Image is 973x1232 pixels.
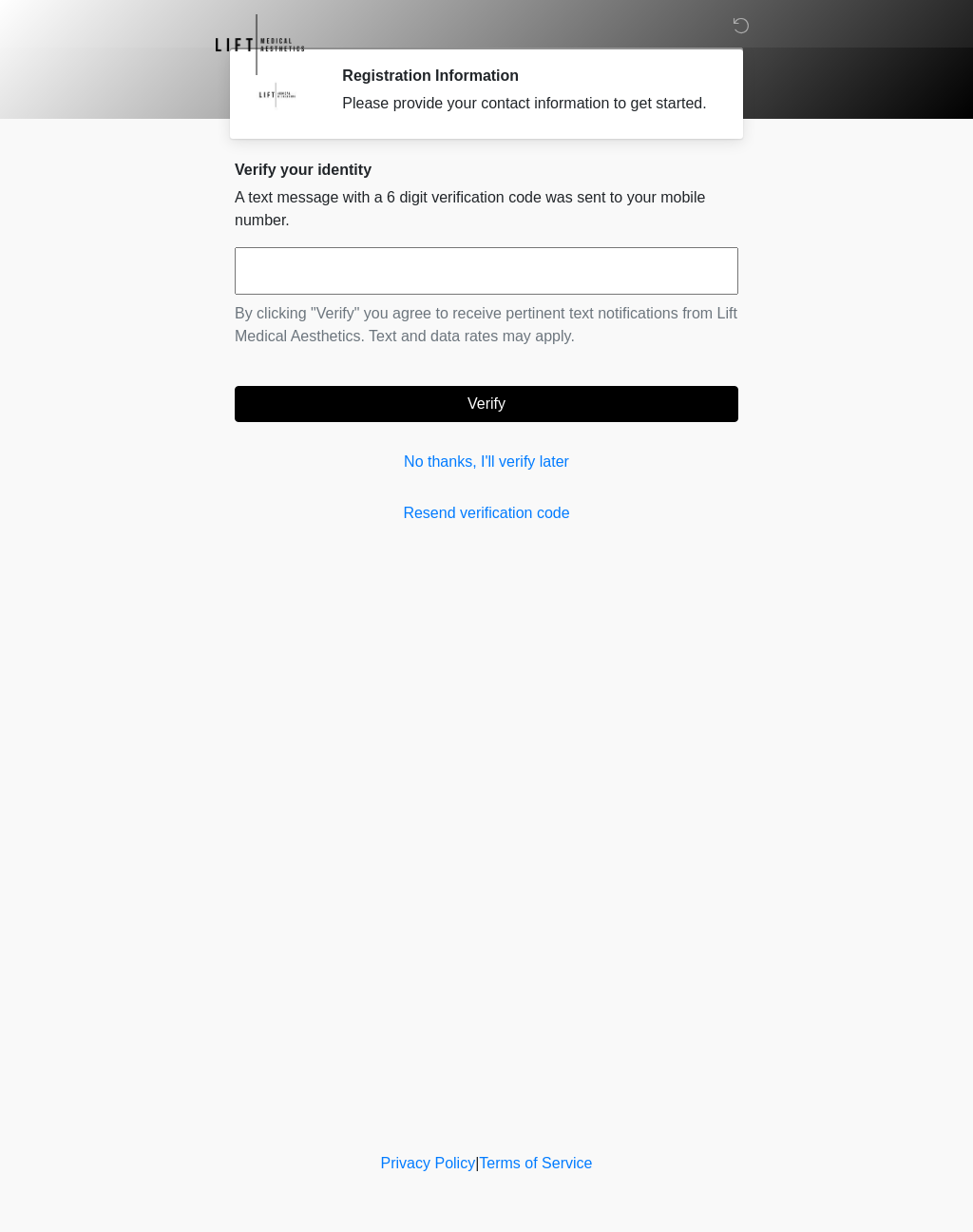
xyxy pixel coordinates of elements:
h2: Verify your identity [235,161,738,179]
button: Verify [235,386,738,422]
a: Privacy Policy [381,1155,476,1171]
p: By clicking "Verify" you agree to receive pertinent text notifications from Lift Medical Aestheti... [235,302,738,348]
a: | [475,1155,479,1171]
a: Resend verification code [235,502,738,525]
p: A text message with a 6 digit verification code was sent to your mobile number. [235,186,738,232]
img: Lift Medical Aesthetics Logo [216,14,304,75]
div: Please provide your contact information to get started. [342,92,710,115]
img: Agent Avatar [249,67,306,124]
a: Terms of Service [479,1155,592,1171]
a: No thanks, I'll verify later [235,451,738,473]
